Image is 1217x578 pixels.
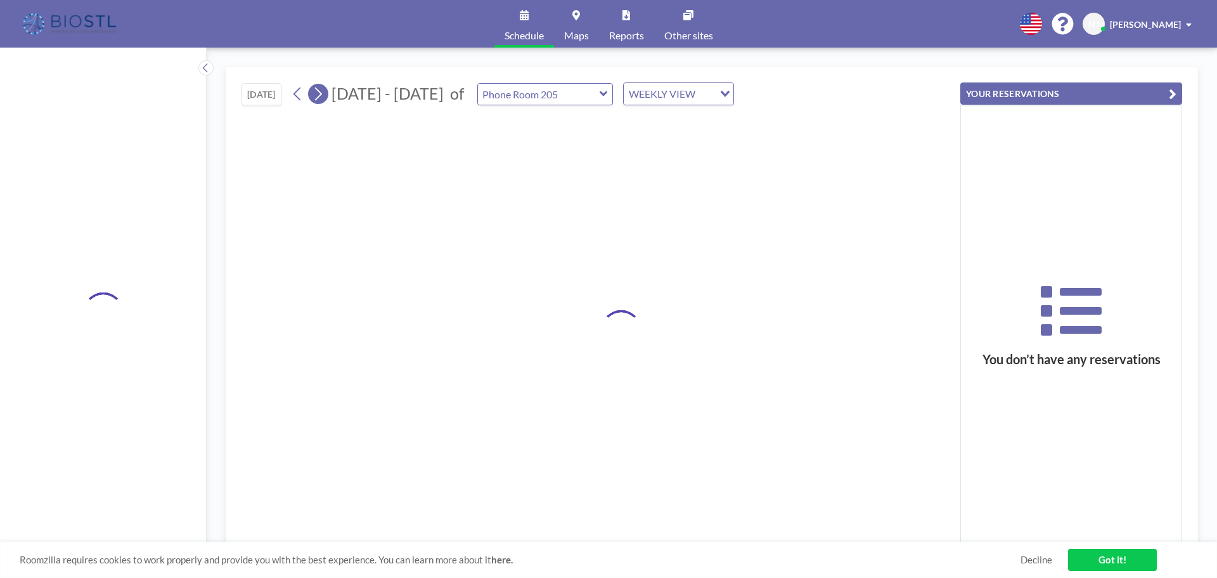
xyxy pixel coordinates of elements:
[478,84,600,105] input: Phone Room 205
[699,86,712,102] input: Search for option
[1088,18,1099,30] span: NJ
[564,30,589,41] span: Maps
[626,86,698,102] span: WEEKLY VIEW
[332,84,444,103] span: [DATE] - [DATE]
[505,30,544,41] span: Schedule
[491,554,513,565] a: here.
[20,554,1021,566] span: Roomzilla requires cookies to work properly and provide you with the best experience. You can lea...
[664,30,713,41] span: Other sites
[20,11,121,37] img: organization-logo
[960,82,1182,105] button: YOUR RESERVATIONS
[1110,19,1181,30] span: [PERSON_NAME]
[450,84,464,103] span: of
[609,30,644,41] span: Reports
[624,83,733,105] div: Search for option
[961,351,1182,367] h3: You don’t have any reservations
[1021,554,1052,566] a: Decline
[1068,549,1157,571] a: Got it!
[241,83,281,105] button: [DATE]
